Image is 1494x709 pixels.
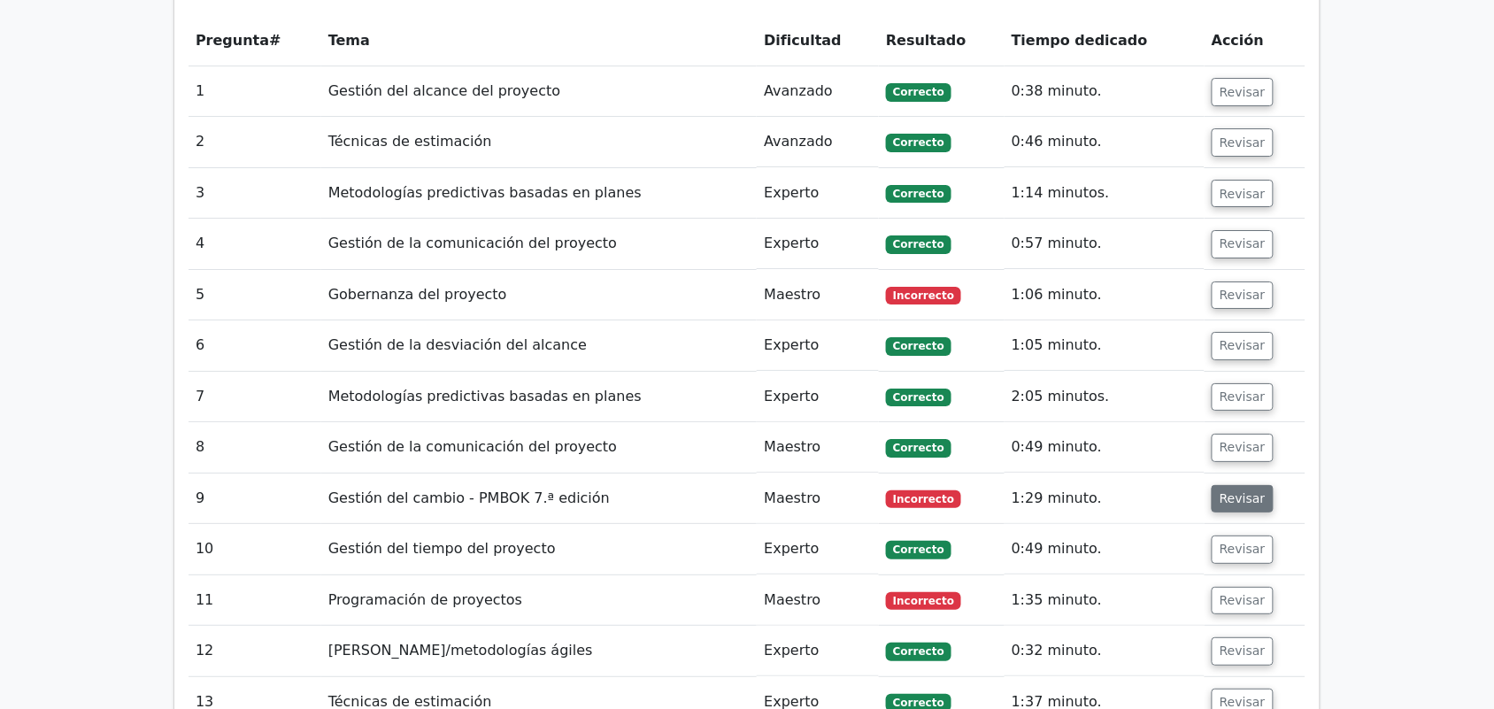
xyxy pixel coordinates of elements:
[196,438,204,455] font: 8
[1212,536,1274,564] button: Revisar
[1012,286,1102,303] font: 1:06 minuto.
[1212,230,1274,258] button: Revisar
[764,388,819,405] font: Experto
[764,286,820,303] font: Maestro
[764,489,820,506] font: Maestro
[196,235,204,251] font: 4
[764,336,819,353] font: Experto
[1212,383,1274,412] button: Revisar
[1220,339,1266,353] font: Revisar
[1220,695,1266,709] font: Revisar
[1220,135,1266,150] font: Revisar
[1220,441,1266,455] font: Revisar
[1012,489,1102,506] font: 1:29 minuto.
[893,493,954,505] font: Incorrecto
[893,442,944,454] font: Correcto
[1012,184,1110,201] font: 1:14 minutos.
[1212,485,1274,513] button: Revisar
[1212,332,1274,360] button: Revisar
[328,540,556,557] font: Gestión del tiempo del proyecto
[196,388,204,405] font: 7
[196,32,269,49] font: Pregunta
[764,184,819,201] font: Experto
[1212,281,1274,310] button: Revisar
[886,32,966,49] font: Resultado
[764,235,819,251] font: Experto
[893,645,944,658] font: Correcto
[1220,644,1266,659] font: Revisar
[328,591,522,608] font: Programación de proyectos
[328,388,642,405] font: Metodologías predictivas basadas en planes
[196,82,204,99] font: 1
[1012,32,1148,49] font: Tiempo dedicado
[1212,637,1274,666] button: Revisar
[1220,543,1266,557] font: Revisar
[764,133,833,150] font: Avanzado
[893,86,944,98] font: Correcto
[1012,133,1102,150] font: 0:46 minuto.
[893,238,944,250] font: Correcto
[1212,587,1274,615] button: Revisar
[1220,389,1266,404] font: Revisar
[328,133,492,150] font: Técnicas de estimación
[196,133,204,150] font: 2
[764,540,819,557] font: Experto
[328,286,507,303] font: Gobernanza del proyecto
[1212,128,1274,157] button: Revisar
[893,289,954,302] font: Incorrecto
[764,82,833,99] font: Avanzado
[1212,78,1274,106] button: Revisar
[269,32,281,49] font: #
[1012,438,1102,455] font: 0:49 minuto.
[196,540,213,557] font: 10
[328,642,593,659] font: [PERSON_NAME]/metodologías ágiles
[764,438,820,455] font: Maestro
[1012,235,1102,251] font: 0:57 minuto.
[893,188,944,200] font: Correcto
[328,32,370,49] font: Tema
[893,697,944,709] font: Correcto
[328,438,617,455] font: Gestión de la comunicación del proyecto
[764,591,820,608] font: Maestro
[196,286,204,303] font: 5
[328,82,560,99] font: Gestión del alcance del proyecto
[1220,237,1266,251] font: Revisar
[893,340,944,352] font: Correcto
[196,184,204,201] font: 3
[1012,336,1102,353] font: 1:05 minuto.
[1220,186,1266,200] font: Revisar
[196,489,204,506] font: 9
[328,235,617,251] font: Gestión de la comunicación del proyecto
[1220,593,1266,607] font: Revisar
[893,391,944,404] font: Correcto
[1012,82,1102,99] font: 0:38 minuto.
[1012,540,1102,557] font: 0:49 minuto.
[1220,491,1266,505] font: Revisar
[1012,388,1110,405] font: 2:05 minutos.
[764,642,819,659] font: Experto
[1212,434,1274,462] button: Revisar
[1012,642,1102,659] font: 0:32 minuto.
[893,136,944,149] font: Correcto
[1220,288,1266,302] font: Revisar
[328,489,610,506] font: Gestión del cambio - PMBOK 7.ª edición
[893,595,954,607] font: Incorrecto
[1212,32,1264,49] font: Acción
[196,336,204,353] font: 6
[1012,591,1102,608] font: 1:35 minuto.
[764,32,841,49] font: Dificultad
[328,336,587,353] font: Gestión de la desviación del alcance
[196,642,213,659] font: 12
[328,184,642,201] font: Metodologías predictivas basadas en planes
[1220,85,1266,99] font: Revisar
[1212,180,1274,208] button: Revisar
[893,543,944,556] font: Correcto
[196,591,213,608] font: 11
